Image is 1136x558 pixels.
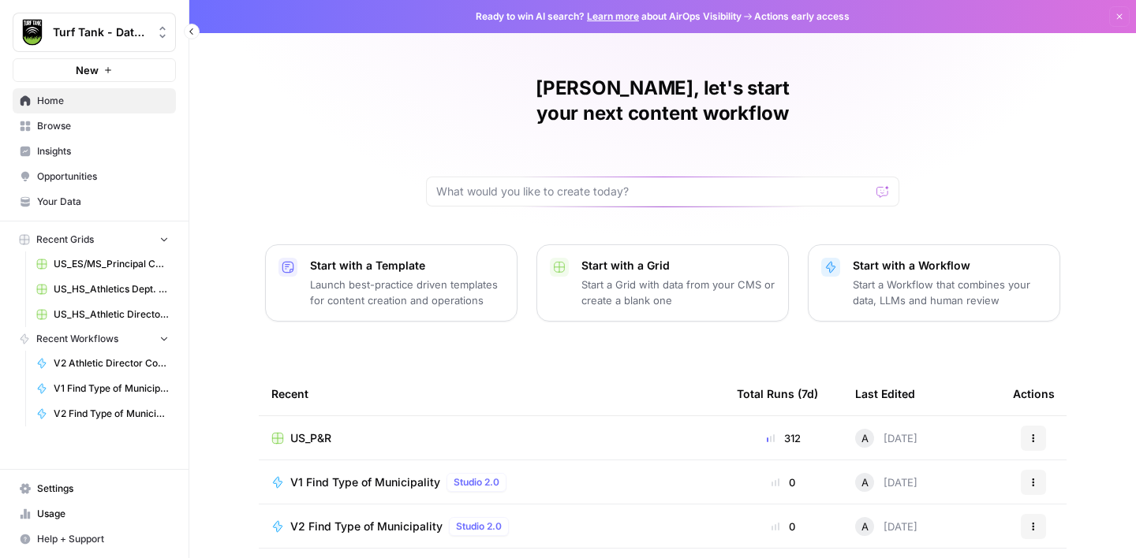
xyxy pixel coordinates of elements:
div: [DATE] [855,473,917,492]
a: V2 Find Type of Municipality [29,401,176,426]
p: Launch best-practice driven templates for content creation and operations [310,277,504,308]
button: Recent Grids [13,228,176,251]
a: Settings [13,476,176,501]
button: Start with a TemplateLaunch best-practice driven templates for content creation and operations [265,244,518,322]
span: Home [37,94,169,108]
span: Studio 2.0 [456,519,502,534]
p: Start with a Template [310,258,504,273]
h1: [PERSON_NAME], let's start your next content workflow [426,76,899,126]
div: Recent [271,372,712,415]
a: V1 Find Type of Municipality [29,376,176,401]
span: Settings [37,482,169,496]
a: V2 Find Type of MunicipalityStudio 2.0 [271,517,712,536]
a: Usage [13,501,176,526]
span: A [861,430,869,446]
p: Start a Workflow that combines your data, LLMs and human review [853,277,1047,308]
button: Workspace: Turf Tank - Data Team [13,13,176,52]
span: New [76,62,99,78]
button: Start with a WorkflowStart a Workflow that combines your data, LLMs and human review [808,244,1060,322]
button: Recent Workflows [13,327,176,351]
span: A [861,519,869,534]
span: V1 Find Type of Municipality [290,474,440,490]
span: Recent Grids [36,232,94,247]
span: Opportunities [37,169,169,184]
button: New [13,58,176,82]
span: Actions early access [754,9,850,24]
button: Help + Support [13,526,176,552]
a: Opportunities [13,164,176,189]
span: Browse [37,119,169,133]
span: V2 Athletic Director Contact for High Schools [54,356,169,370]
div: Last Edited [855,372,915,415]
a: V1 Find Type of MunicipalityStudio 2.0 [271,473,712,492]
input: What would you like to create today? [436,184,870,199]
span: A [861,474,869,490]
p: Start a Grid with data from your CMS or create a blank one [581,277,775,308]
span: US_P&R [290,430,331,446]
p: Start with a Workflow [853,258,1047,273]
span: Turf Tank - Data Team [53,24,148,40]
span: Help + Support [37,532,169,546]
a: V2 Athletic Director Contact for High Schools [29,351,176,376]
a: Home [13,88,176,113]
span: US_ES/MS_Principal Contacts_1 [54,257,169,271]
img: Turf Tank - Data Team Logo [18,18,47,46]
span: Ready to win AI search? about AirOps Visibility [476,9,742,24]
a: US_ES/MS_Principal Contacts_1 [29,251,176,277]
span: V2 Find Type of Municipality [54,407,169,421]
a: Learn more [587,10,639,22]
a: Browse [13,113,176,139]
div: 0 [737,474,830,490]
span: US_HS_Athletics Dept. Phone Number_INITIAL TEST [54,282,169,296]
a: US_HS_Athletics Dept. Phone Number_INITIAL TEST [29,277,176,302]
span: US_HS_Athletic Director_INITIAL TEST [54,307,169,322]
span: Studio 2.0 [454,475,499,489]
div: 312 [737,430,830,446]
div: [DATE] [855,429,917,448]
button: Start with a GridStart a Grid with data from your CMS or create a blank one [536,244,789,322]
a: US_P&R [271,430,712,446]
span: Usage [37,507,169,521]
span: V1 Find Type of Municipality [54,381,169,396]
p: Start with a Grid [581,258,775,273]
span: Recent Workflows [36,332,118,346]
a: Your Data [13,189,176,214]
div: [DATE] [855,517,917,536]
div: 0 [737,519,830,534]
span: V2 Find Type of Municipality [290,519,443,534]
a: US_HS_Athletic Director_INITIAL TEST [29,302,176,327]
a: Insights [13,139,176,164]
div: Actions [1013,372,1055,415]
div: Total Runs (7d) [737,372,818,415]
span: Insights [37,144,169,158]
span: Your Data [37,195,169,209]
